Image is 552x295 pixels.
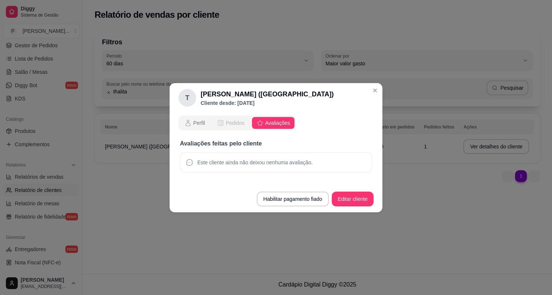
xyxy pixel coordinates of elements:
[201,89,334,99] h2: [PERSON_NAME] ([GEOGRAPHIC_DATA])
[332,192,374,206] button: Editar cliente
[265,119,290,127] span: Avaliações
[180,139,372,148] p: Avaliações feitas pelo cliente
[178,116,296,130] div: opções
[197,159,313,166] span: Este cliente ainda não deixou nenhuma avaliação.
[178,89,196,107] div: T
[186,159,193,166] span: message
[226,119,245,127] span: Pedidos
[201,99,334,107] p: Cliente desde: [DATE]
[178,116,374,130] div: opções
[369,85,381,96] button: Close
[257,192,329,206] button: Habilitar pagamento fiado
[193,119,205,127] span: Perfil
